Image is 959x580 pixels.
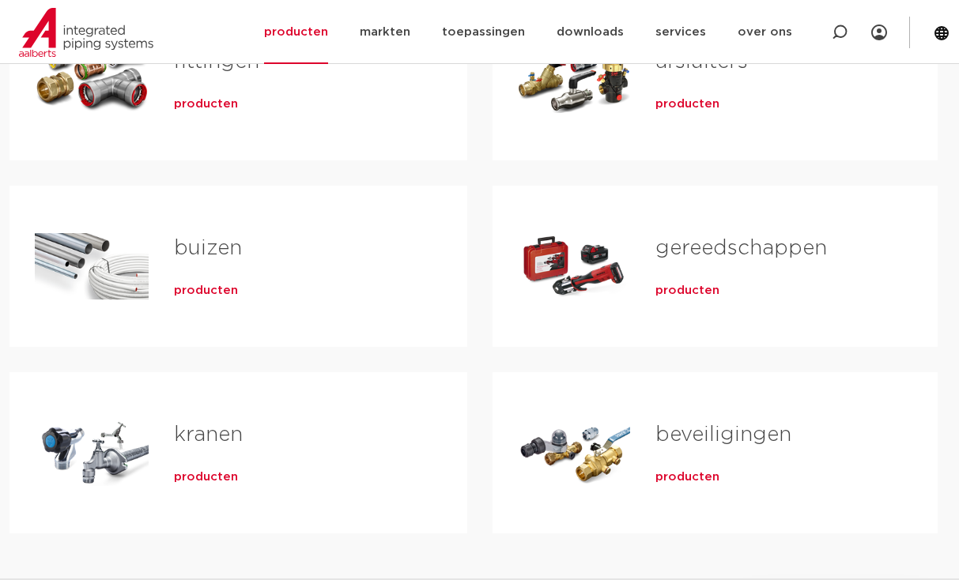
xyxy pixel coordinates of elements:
[174,424,243,445] a: kranen
[174,51,259,72] a: fittingen
[655,238,827,258] a: gereedschappen
[174,238,242,258] a: buizen
[174,469,238,485] a: producten
[655,283,719,299] a: producten
[655,96,719,112] a: producten
[655,51,748,72] a: afsluiters
[174,96,238,112] a: producten
[655,424,791,445] a: beveiligingen
[174,283,238,299] a: producten
[655,469,719,485] a: producten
